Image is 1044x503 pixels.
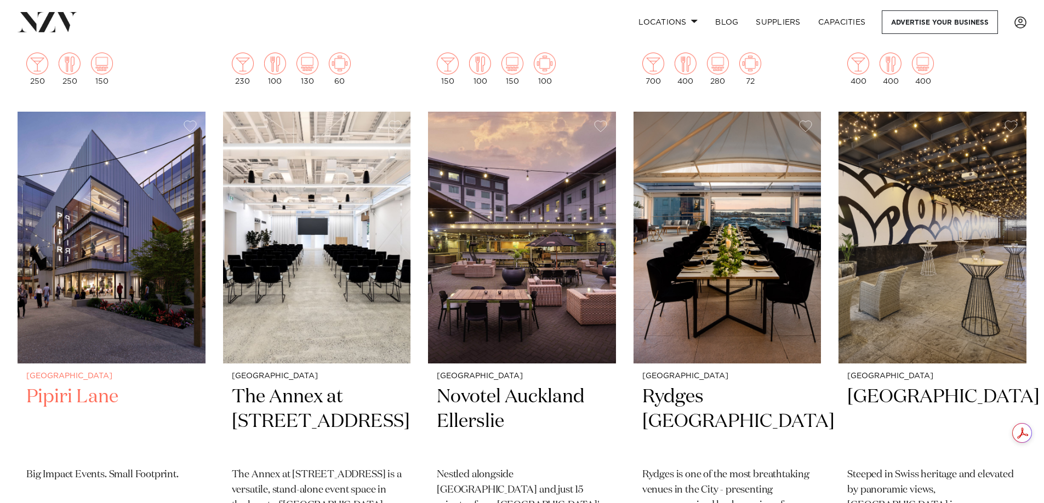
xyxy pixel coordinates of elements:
div: 150 [91,53,113,85]
h2: Rydges [GEOGRAPHIC_DATA] [642,385,813,459]
img: dining.png [264,53,286,74]
div: 250 [59,53,81,85]
img: theatre.png [707,53,729,74]
img: cocktail.png [232,53,254,74]
small: [GEOGRAPHIC_DATA] [642,372,813,380]
img: dining.png [59,53,81,74]
img: cocktail.png [642,53,664,74]
img: dining.png [469,53,491,74]
small: [GEOGRAPHIC_DATA] [847,372,1018,380]
h2: Novotel Auckland Ellerslie [437,385,607,459]
div: 150 [501,53,523,85]
a: Locations [630,10,706,34]
div: 100 [469,53,491,85]
img: theatre.png [501,53,523,74]
small: [GEOGRAPHIC_DATA] [26,372,197,380]
img: cocktail.png [847,53,869,74]
img: theatre.png [296,53,318,74]
a: Advertise your business [882,10,998,34]
small: [GEOGRAPHIC_DATA] [437,372,607,380]
div: 250 [26,53,48,85]
h2: The Annex at [STREET_ADDRESS] [232,385,402,459]
div: 60 [329,53,351,85]
div: 72 [739,53,761,85]
div: 100 [264,53,286,85]
img: dining.png [880,53,902,74]
div: 700 [642,53,664,85]
small: [GEOGRAPHIC_DATA] [232,372,402,380]
img: theatre.png [912,53,934,74]
img: cocktail.png [26,53,48,74]
div: 400 [675,53,697,85]
a: SUPPLIERS [747,10,809,34]
div: 280 [707,53,729,85]
div: 100 [534,53,556,85]
div: 230 [232,53,254,85]
h2: [GEOGRAPHIC_DATA] [847,385,1018,459]
p: Big Impact Events. Small Footprint. [26,467,197,483]
img: theatre.png [91,53,113,74]
img: cocktail.png [437,53,459,74]
img: meeting.png [534,53,556,74]
img: meeting.png [739,53,761,74]
div: 400 [880,53,902,85]
img: meeting.png [329,53,351,74]
div: 400 [847,53,869,85]
img: dining.png [675,53,697,74]
a: Capacities [809,10,875,34]
img: nzv-logo.png [18,12,77,32]
div: 150 [437,53,459,85]
a: BLOG [706,10,747,34]
h2: Pipiri Lane [26,385,197,459]
div: 130 [296,53,318,85]
div: 400 [912,53,934,85]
